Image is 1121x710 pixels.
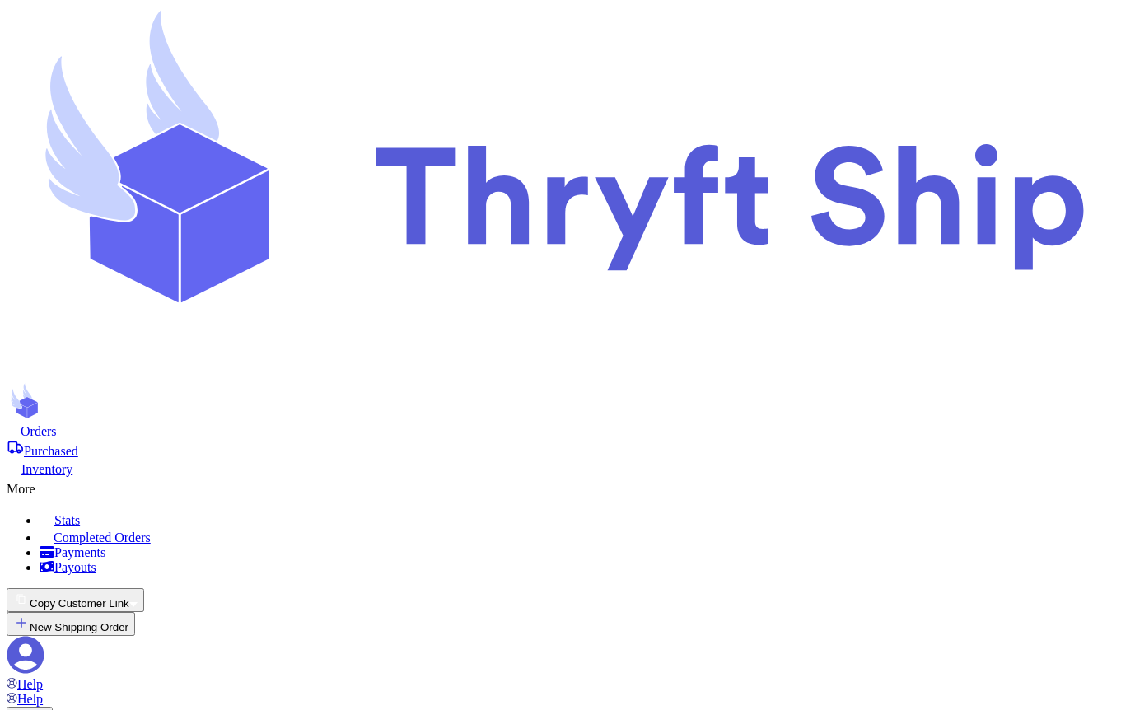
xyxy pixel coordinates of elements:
[7,677,43,691] a: Help
[7,612,135,636] button: New Shipping Order
[54,560,96,574] span: Payouts
[40,560,1114,575] a: Payouts
[21,424,57,438] span: Orders
[17,677,43,691] span: Help
[7,459,1114,477] a: Inventory
[40,528,1114,545] a: Completed Orders
[7,588,144,612] button: Copy Customer Link
[17,692,43,706] span: Help
[54,530,151,544] span: Completed Orders
[54,545,105,559] span: Payments
[40,545,1114,560] a: Payments
[21,462,72,476] span: Inventory
[24,444,78,458] span: Purchased
[54,513,80,527] span: Stats
[40,510,1114,528] a: Stats
[7,692,43,706] a: Help
[7,423,1114,439] a: Orders
[7,477,1114,497] div: More
[7,439,1114,459] a: Purchased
